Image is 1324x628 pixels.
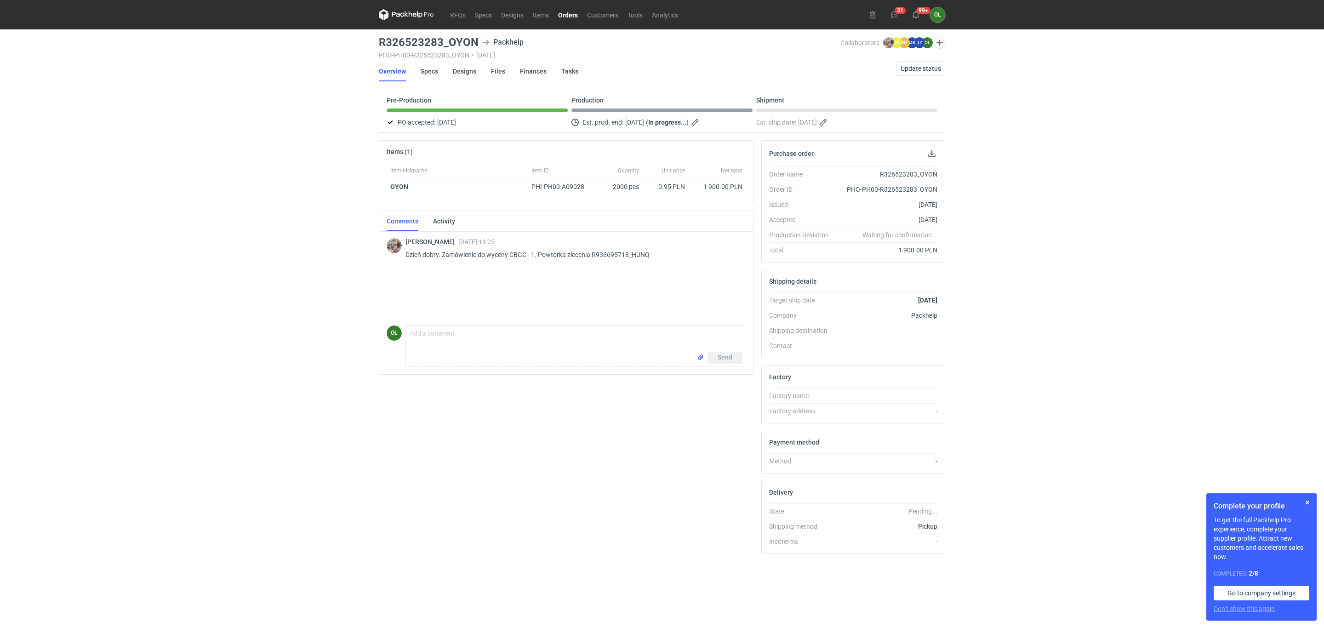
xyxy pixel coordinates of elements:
a: Comments [387,211,418,231]
a: Designs [496,9,528,20]
button: Edit estimated shipping date [819,117,830,128]
h2: Items (1) [387,148,413,155]
svg: Packhelp Pro [379,9,434,20]
span: Update status [901,65,941,72]
div: Completed: [1214,569,1309,578]
span: • [472,51,474,59]
a: Analytics [647,9,683,20]
span: Send [718,354,732,360]
a: Files [491,61,505,81]
span: Collaborators [840,39,879,46]
em: ) [686,119,689,126]
div: Factory name [769,391,836,400]
a: Customers [582,9,623,20]
div: Method [769,457,836,466]
img: Michał Palasek [387,238,402,253]
span: Quantity [618,167,639,174]
div: 1 900.00 PLN [836,245,937,255]
div: - [836,391,937,400]
div: Order ID [769,185,836,194]
div: [DATE] [836,200,937,209]
img: Michał Palasek [883,37,894,48]
button: Download PO [926,148,937,159]
div: [DATE] [836,215,937,224]
p: To get the full Packhelp Pro experience, complete your supplier profile. Attract new customers an... [1214,515,1309,561]
div: - [836,457,937,466]
strong: [DATE] [918,297,937,304]
a: Overview [379,61,406,81]
div: Est. prod. end: [571,117,753,128]
a: RFQs [445,9,470,20]
a: Tasks [561,61,578,81]
h2: Factory [769,373,791,381]
button: 31 [887,7,902,22]
figcaption: OŁ [922,37,933,48]
em: Pending... [908,508,937,515]
span: [DATE] [798,117,817,128]
figcaption: OŁ [387,325,402,341]
figcaption: JZ [914,37,925,48]
div: Est. ship date: [756,117,937,128]
button: 99+ [908,7,923,22]
figcaption: DK [891,37,902,48]
div: Incoterms [769,537,836,546]
h2: Shipping details [769,278,816,285]
button: OŁ [930,7,945,23]
div: PHI-PH00-A09028 [531,182,593,191]
a: Activity [433,211,455,231]
button: Edit estimated production end date [691,117,702,128]
div: Packhelp [482,37,524,48]
a: Orders [554,9,582,20]
h2: Payment method [769,439,819,446]
div: Olga Łopatowicz [387,325,402,341]
div: PHO-PH00-R326523283_OYON [836,185,937,194]
span: [DATE] 13:25 [458,238,495,245]
figcaption: BN [899,37,910,48]
a: Designs [453,61,476,81]
div: PO accepted: [387,117,568,128]
div: State [769,507,836,516]
div: 0.95 PLN [646,182,685,191]
div: Target ship date [769,296,836,305]
p: Dzień dobry. Zamówienie do wyceny CBGC - 1. Powtórka zlecenia R936695718_HUNQ [405,249,739,260]
span: Unit price [662,167,685,174]
div: Accepted [769,215,836,224]
h2: Delivery [769,489,793,496]
div: Olga Łopatowicz [930,7,945,23]
em: ( [646,119,648,126]
h1: Complete your profile [1214,501,1309,512]
div: R326523283_OYON [836,170,937,179]
div: Shipping destination [769,326,836,335]
button: Send [708,352,742,363]
div: PHO-PH00-R326523283_OYON [DATE] [379,51,840,59]
button: Skip for now [1302,497,1313,508]
em: Waiting for confirmation... [862,230,937,240]
button: Edit collaborators [934,37,946,49]
div: - [836,341,937,350]
h3: R326523283_OYON [379,37,479,48]
span: Item ID [531,167,549,174]
span: [PERSON_NAME] [405,238,458,245]
div: 2000 pcs [597,178,643,195]
h2: Purchase order [769,150,814,157]
button: Update status [896,61,945,76]
a: Go to company settings [1214,586,1309,600]
span: [DATE] [437,117,456,128]
div: Contact [769,341,836,350]
span: [DATE] [625,117,644,128]
div: Total [769,245,836,255]
a: Tools [623,9,647,20]
div: - [836,537,937,546]
div: Issued [769,200,836,209]
strong: In progress... [648,119,686,126]
strong: 2 / 8 [1249,570,1258,577]
p: Pre-Production [387,97,431,104]
div: Production Deviation [769,230,836,240]
span: Item nickname [390,167,427,174]
div: - [836,406,937,416]
div: Pickup [836,522,937,531]
div: Shipping method [769,522,836,531]
p: Production [571,97,604,104]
